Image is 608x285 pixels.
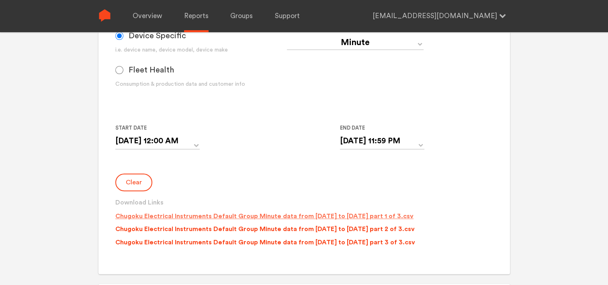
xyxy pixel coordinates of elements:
label: Start Date [115,123,193,133]
p: Chugoku Electrical Instruments Default Group Minute data from [DATE] to [DATE] part 3 of 3.csv [115,237,415,247]
p: Chugoku Electrical Instruments Default Group Minute data from [DATE] to [DATE] part 2 of 3.csv [115,224,415,234]
input: Device Specific [115,32,123,40]
h3: Download Links [115,198,493,207]
span: Device Specific [129,31,186,41]
input: Fleet Health [115,66,123,74]
div: i.e. device name, device model, device make [115,46,287,54]
div: Consumption & production data and customer info [115,80,287,89]
label: End Date [340,123,418,133]
button: Clear [115,173,152,191]
img: Sense Logo [98,9,111,22]
span: Fleet Health [129,65,174,75]
p: Chugoku Electrical Instruments Default Group Minute data from [DATE] to [DATE] part 1 of 3.csv [115,211,414,221]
